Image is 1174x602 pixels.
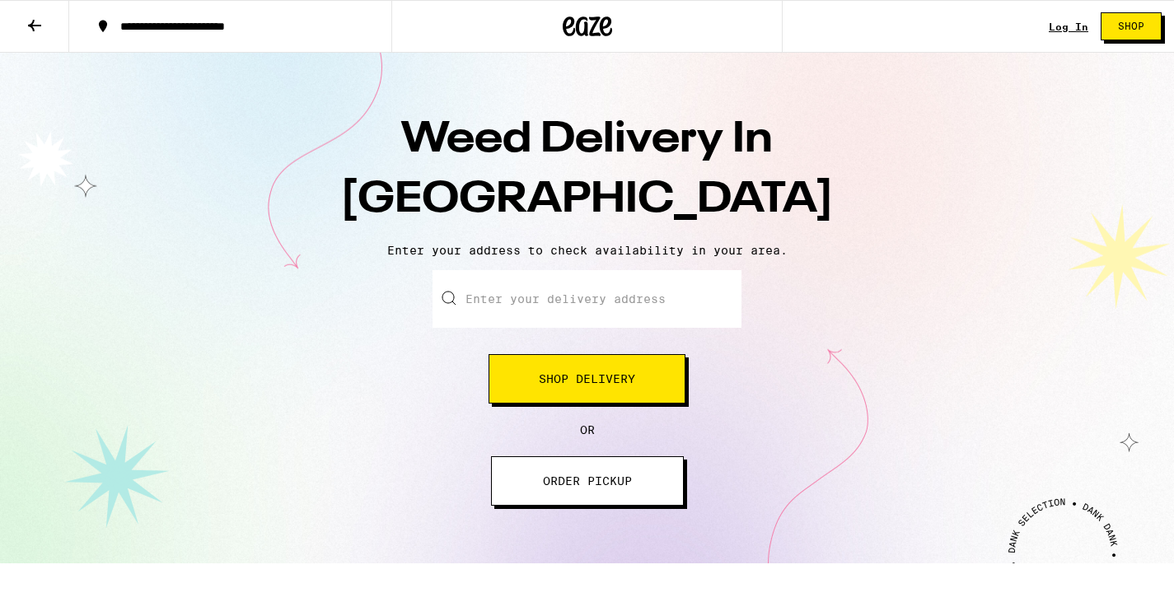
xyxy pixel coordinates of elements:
button: ORDER PICKUP [491,456,684,506]
button: Shop Delivery [489,354,685,404]
span: Shop Delivery [539,373,635,385]
span: Shop [1118,21,1144,31]
span: [GEOGRAPHIC_DATA] [340,179,834,222]
span: ORDER PICKUP [543,475,632,487]
a: Shop [1088,12,1174,40]
button: Shop [1101,12,1162,40]
input: Enter your delivery address [433,270,741,328]
a: Log In [1049,21,1088,32]
h1: Weed Delivery In [299,110,876,231]
span: OR [580,423,595,436]
p: Enter your address to check availability in your area. [16,244,1158,257]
